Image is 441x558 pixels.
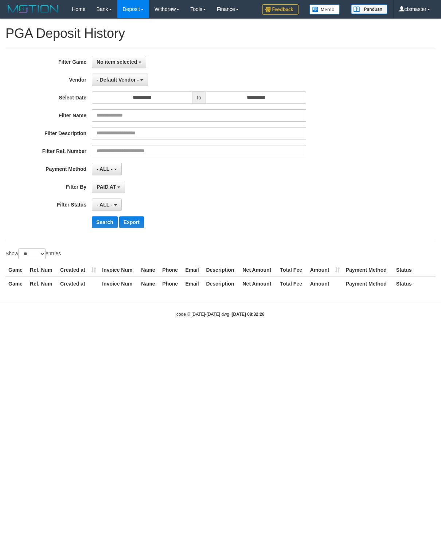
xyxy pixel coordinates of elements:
[119,216,144,228] button: Export
[232,312,265,317] strong: [DATE] 08:32:28
[97,59,137,65] span: No item selected
[182,277,203,290] th: Email
[92,163,121,175] button: - ALL -
[138,277,159,290] th: Name
[343,277,393,290] th: Payment Method
[5,248,61,259] label: Show entries
[309,4,340,15] img: Button%20Memo.svg
[393,263,436,277] th: Status
[99,277,138,290] th: Invoice Num
[159,263,182,277] th: Phone
[203,263,239,277] th: Description
[5,263,27,277] th: Game
[57,277,99,290] th: Created at
[176,312,265,317] small: code © [DATE]-[DATE] dwg |
[277,263,307,277] th: Total Fee
[277,277,307,290] th: Total Fee
[92,199,121,211] button: - ALL -
[307,263,343,277] th: Amount
[203,277,239,290] th: Description
[182,263,203,277] th: Email
[343,263,393,277] th: Payment Method
[97,202,113,208] span: - ALL -
[97,77,139,83] span: - Default Vendor -
[351,4,387,14] img: panduan.png
[18,248,46,259] select: Showentries
[92,181,125,193] button: PAID AT
[159,277,182,290] th: Phone
[5,26,436,41] h1: PGA Deposit History
[240,263,277,277] th: Net Amount
[92,56,146,68] button: No item selected
[97,166,113,172] span: - ALL -
[192,91,206,104] span: to
[27,277,57,290] th: Ref. Num
[262,4,298,15] img: Feedback.jpg
[5,277,27,290] th: Game
[138,263,159,277] th: Name
[57,263,99,277] th: Created at
[393,277,436,290] th: Status
[240,277,277,290] th: Net Amount
[99,263,138,277] th: Invoice Num
[92,216,118,228] button: Search
[27,263,57,277] th: Ref. Num
[92,74,148,86] button: - Default Vendor -
[307,277,343,290] th: Amount
[97,184,116,190] span: PAID AT
[5,4,61,15] img: MOTION_logo.png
